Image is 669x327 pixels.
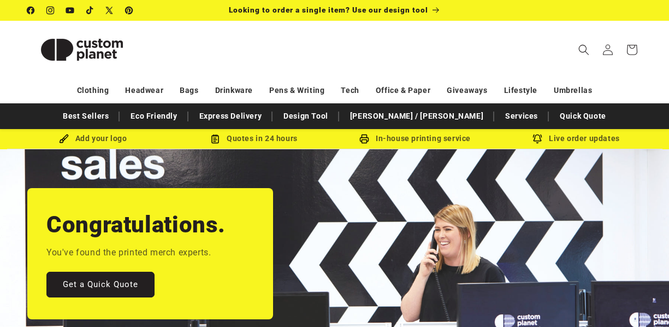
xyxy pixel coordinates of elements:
[572,38,596,62] summary: Search
[345,107,489,126] a: [PERSON_NAME] / [PERSON_NAME]
[278,107,334,126] a: Design Tool
[46,272,155,297] a: Get a Quick Quote
[27,25,137,74] img: Custom Planet
[59,134,69,144] img: Brush Icon
[554,81,592,100] a: Umbrellas
[46,210,226,240] h2: Congratulations.
[210,134,220,144] img: Order Updates Icon
[504,81,537,100] a: Lifestyle
[500,107,543,126] a: Services
[554,107,612,126] a: Quick Quote
[215,81,253,100] a: Drinkware
[482,209,669,327] iframe: Chat Widget
[447,81,487,100] a: Giveaways
[125,107,182,126] a: Eco Friendly
[194,107,268,126] a: Express Delivery
[341,81,359,100] a: Tech
[532,134,542,144] img: Order updates
[13,132,174,145] div: Add your logo
[376,81,430,100] a: Office & Paper
[229,5,428,14] span: Looking to order a single item? Use our design tool
[174,132,335,145] div: Quotes in 24 hours
[180,81,198,100] a: Bags
[46,245,211,261] p: You've found the printed merch experts.
[496,132,657,145] div: Live order updates
[125,81,163,100] a: Headwear
[77,81,109,100] a: Clothing
[359,134,369,144] img: In-house printing
[57,107,114,126] a: Best Sellers
[23,21,141,78] a: Custom Planet
[335,132,496,145] div: In-house printing service
[269,81,324,100] a: Pens & Writing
